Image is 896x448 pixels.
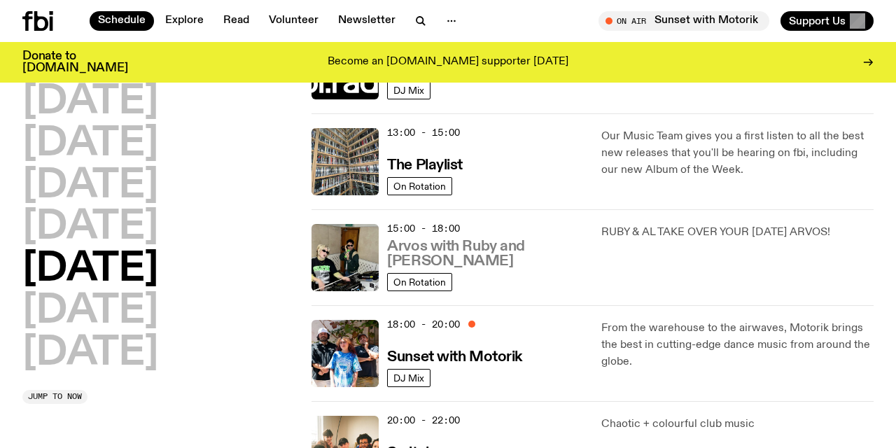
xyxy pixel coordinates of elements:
button: Support Us [780,11,874,31]
a: Newsletter [330,11,404,31]
span: Jump to now [28,393,82,400]
img: Andrew, Reenie, and Pat stand in a row, smiling at the camera, in dappled light with a vine leafe... [311,320,379,387]
button: [DATE] [22,83,158,122]
span: DJ Mix [393,85,424,95]
span: Support Us [789,15,846,27]
button: [DATE] [22,167,158,206]
a: Explore [157,11,212,31]
img: Ruby wears a Collarbones t shirt and pretends to play the DJ decks, Al sings into a pringles can.... [311,224,379,291]
a: Sunset with Motorik [387,347,522,365]
span: 20:00 - 22:00 [387,414,460,427]
a: Arvos with Ruby and [PERSON_NAME] [387,237,584,269]
h3: Donate to [DOMAIN_NAME] [22,50,128,74]
span: 18:00 - 20:00 [387,318,460,331]
button: [DATE] [22,208,158,247]
a: Schedule [90,11,154,31]
a: Volunteer [260,11,327,31]
span: 15:00 - 18:00 [387,222,460,235]
a: On Rotation [387,273,452,291]
button: [DATE] [22,250,158,289]
p: RUBY & AL TAKE OVER YOUR [DATE] ARVOS! [601,224,874,241]
p: Become an [DOMAIN_NAME] supporter [DATE] [328,56,568,69]
p: From the warehouse to the airwaves, Motorik brings the best in cutting-edge dance music from arou... [601,320,874,370]
a: On Rotation [387,177,452,195]
a: DJ Mix [387,81,430,99]
button: [DATE] [22,125,158,164]
span: On Rotation [393,181,446,191]
img: A corner shot of the fbi music library [311,128,379,195]
a: The Playlist [387,155,463,173]
span: 13:00 - 15:00 [387,126,460,139]
button: Jump to now [22,390,87,404]
button: On AirSunset with Motorik [598,11,769,31]
button: [DATE] [22,292,158,331]
span: DJ Mix [393,372,424,383]
h3: Arvos with Ruby and [PERSON_NAME] [387,239,584,269]
h3: The Playlist [387,158,463,173]
a: Read [215,11,258,31]
h3: Sunset with Motorik [387,350,522,365]
p: Our Music Team gives you a first listen to all the best new releases that you'll be hearing on fb... [601,128,874,178]
a: DJ Mix [387,369,430,387]
p: Chaotic + colourful club music [601,416,874,433]
span: On Rotation [393,276,446,287]
button: [DATE] [22,334,158,373]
